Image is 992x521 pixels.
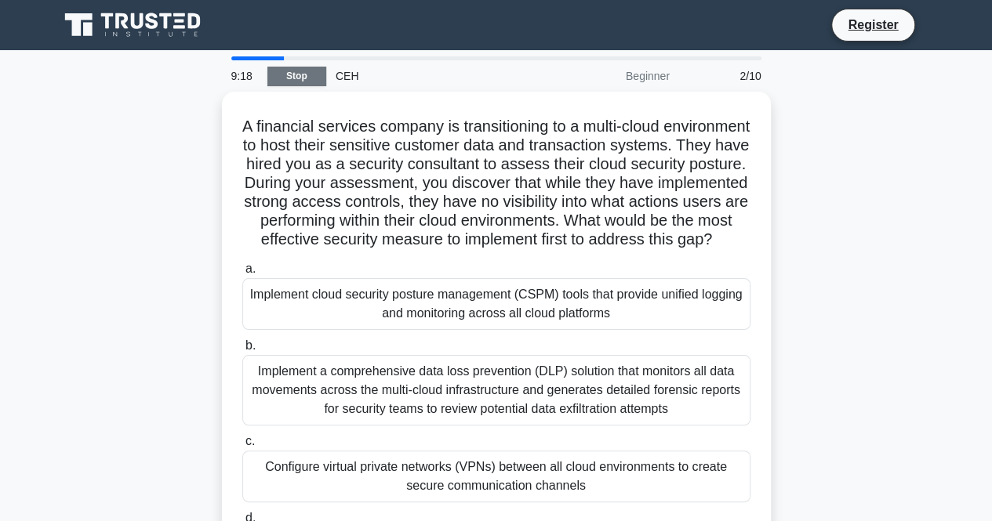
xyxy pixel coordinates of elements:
div: 9:18 [222,60,267,92]
a: Register [838,15,907,34]
div: Configure virtual private networks (VPNs) between all cloud environments to create secure communi... [242,450,750,502]
div: Implement cloud security posture management (CSPM) tools that provide unified logging and monitor... [242,278,750,330]
a: Stop [267,67,326,86]
span: b. [245,338,256,352]
span: a. [245,262,256,275]
h5: A financial services company is transitioning to a multi-cloud environment to host their sensitiv... [241,117,752,250]
span: c. [245,434,255,447]
div: Beginner [542,60,679,92]
div: CEH [326,60,542,92]
div: 2/10 [679,60,771,92]
div: Implement a comprehensive data loss prevention (DLP) solution that monitors all data movements ac... [242,355,750,425]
